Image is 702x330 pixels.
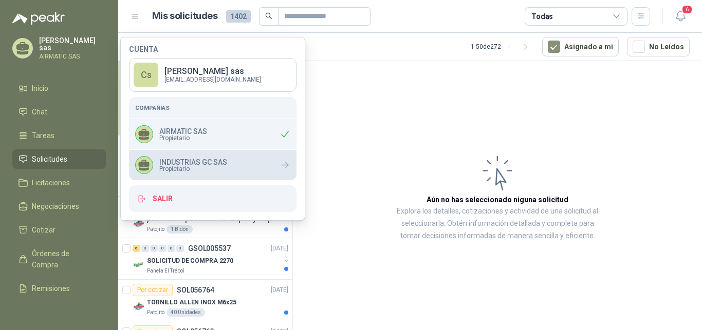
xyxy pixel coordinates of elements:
a: Órdenes de Compra [12,244,106,275]
p: [PERSON_NAME] sas [164,67,261,75]
div: Cs [134,63,158,87]
span: Tareas [32,130,54,141]
div: 40 Unidades [167,308,205,317]
button: Salir [129,185,297,212]
span: 6 [681,5,693,14]
span: 1402 [226,10,251,23]
div: 0 [176,245,184,252]
p: [DATE] [271,285,288,295]
a: INDUSTRIAS GC SASPropietario [129,150,297,180]
p: Panela El Trébol [147,267,184,275]
a: Cs[PERSON_NAME] sas[EMAIL_ADDRESS][DOMAIN_NAME] [129,58,297,92]
span: Licitaciones [32,177,70,188]
a: Inicio [12,79,106,98]
div: Por cotizar [133,284,173,296]
span: Inicio [32,83,48,94]
span: Chat [32,106,47,118]
p: Patojito [147,308,164,317]
h4: Cuenta [129,46,297,53]
button: 6 [671,7,690,26]
span: search [265,12,272,20]
div: 1 Bidón [167,225,193,234]
div: 0 [150,245,158,252]
h3: Aún no has seleccionado niguna solicitud [427,194,568,205]
img: Company Logo [133,300,145,313]
span: Cotizar [32,224,56,236]
button: Asignado a mi [542,37,619,56]
div: 0 [168,245,175,252]
a: Tareas [12,126,106,145]
p: SOLICITUD DE COMPRA 2270 [147,256,233,266]
p: INDUSTRIAS GC SAS [159,159,227,166]
p: AIRMATIC SAS [159,128,207,135]
p: Patojito [147,225,164,234]
button: No Leídos [627,37,690,56]
a: Chat [12,102,106,122]
div: AIRMATIC SASPropietario [129,119,297,149]
a: Configuración [12,302,106,322]
img: Logo peakr [12,12,65,25]
p: TORNILLO ALLEN INOX M6x25 [147,298,236,307]
img: Company Logo [133,217,145,229]
p: [PERSON_NAME] sas [39,37,106,51]
div: Todas [531,11,553,22]
a: 6 0 0 0 0 0 GSOL005537[DATE] Company LogoSOLICITUD DE COMPRA 2270Panela El Trébol [133,242,290,275]
a: Licitaciones [12,173,106,192]
h1: Mis solicitudes [152,9,218,24]
a: Cotizar [12,220,106,240]
span: Solicitudes [32,153,67,165]
span: Propietario [159,166,227,172]
div: 1 - 50 de 272 [471,38,534,55]
img: Company Logo [133,259,145,271]
a: Solicitudes [12,149,106,169]
div: 0 [141,245,149,252]
p: Explora los detalles, cotizaciones y actividad de una solicitud al seleccionarla. Obtén informaci... [396,205,599,242]
span: Propietario [159,135,207,141]
p: [DATE] [271,244,288,254]
p: AIRMATIC SAS [39,53,106,60]
p: GSOL005537 [188,245,231,252]
a: Por cotizarSOL056764[DATE] Company LogoTORNILLO ALLEN INOX M6x25Patojito40 Unidades [118,280,292,321]
p: SOL056764 [177,286,214,294]
div: 6 [133,245,140,252]
span: Negociaciones [32,201,79,212]
div: 0 [159,245,167,252]
span: Remisiones [32,283,70,294]
p: [EMAIL_ADDRESS][DOMAIN_NAME] [164,76,261,83]
a: Negociaciones [12,197,106,216]
a: Remisiones [12,279,106,298]
h5: Compañías [135,103,290,112]
span: Órdenes de Compra [32,248,96,270]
